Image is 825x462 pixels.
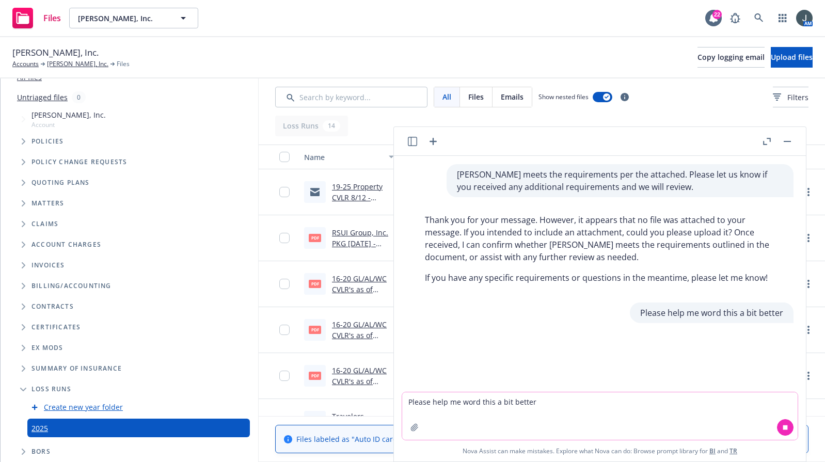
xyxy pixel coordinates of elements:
p: If you have any specific requirements or questions in the meantime, please let me know! [425,272,783,284]
span: Files [117,59,130,69]
a: 16-20 GL/AL/WC CVLR's as of [DATE] (GB/Astrus) Loss Report.pdf [332,365,388,419]
span: Quoting plans [31,180,90,186]
span: Loss Runs [31,386,71,392]
span: Account [31,120,106,129]
input: Toggle Row Selected [279,371,290,381]
input: Toggle Row Selected [279,233,290,243]
span: [PERSON_NAME], Inc. [12,46,99,59]
a: 16-20 GL/AL/WC CVLR's as of [DATE] (GB/Astrus) Experience Summary.pdf [332,320,387,384]
p: [PERSON_NAME] meets the requirements per the attached. Please let us know if you received any add... [457,168,783,193]
p: Please help me word this a bit better [640,307,783,319]
span: Policies [31,138,64,145]
span: [PERSON_NAME], Inc. [31,109,106,120]
a: more [802,232,815,244]
button: Name [300,145,398,169]
a: more [802,278,815,290]
span: pdf [309,372,321,379]
span: Files labeled as "Auto ID card" are hidden. [296,434,513,444]
span: Upload files [771,52,813,62]
span: Filters [773,92,808,103]
span: BORs [31,449,51,455]
a: Switch app [772,8,793,28]
span: Show nested files [538,92,589,101]
div: Name [304,152,383,163]
span: All [442,91,451,102]
p: Thank you for your message. However, it appears that no file was attached to your message. If you... [425,214,783,263]
span: Billing/Accounting [31,283,112,289]
span: Contracts [31,304,74,310]
span: Matters [31,200,64,206]
span: pdf [309,326,321,333]
a: 19-25 Property CVLR 8/12 - [GEOGRAPHIC_DATA][PERSON_NAME]msg [332,182,393,246]
button: Copy logging email [697,47,765,68]
input: Select all [279,152,290,162]
div: Tree Example [1,107,258,276]
input: Search by keyword... [275,87,427,107]
input: Toggle Row Selected [279,187,290,197]
span: Files [43,14,61,22]
button: Filters [773,87,808,107]
input: Toggle Row Selected [279,325,290,335]
div: Folder Tree Example [1,276,258,462]
span: Claims [31,221,58,227]
span: PDF [309,234,321,242]
span: Copy logging email [697,52,765,62]
div: 0 [72,91,86,103]
a: BI [709,447,716,455]
span: Nova Assist can make mistakes. Explore what Nova can do: Browse prompt library for and [463,440,737,461]
button: Upload files [771,47,813,68]
a: Untriaged files [17,92,68,103]
span: Summary of insurance [31,365,122,372]
span: Policy change requests [31,159,127,165]
span: Invoices [31,262,65,268]
span: Certificates [31,324,81,330]
div: 22 [712,10,722,19]
a: more [802,324,815,336]
img: photo [796,10,813,26]
a: Create new year folder [44,402,123,412]
a: 16-20 GL/AL/WC CVLR's as of [DATE] (GB/Astrus) Experience Summary.pdf [332,274,387,338]
span: Account charges [31,242,101,248]
input: Toggle Row Selected [279,279,290,289]
a: TR [729,447,737,455]
button: [PERSON_NAME], Inc. [69,8,198,28]
a: more [802,370,815,382]
span: Filters [787,92,808,103]
a: more [802,186,815,198]
a: Accounts [12,59,39,69]
span: [PERSON_NAME], Inc. [78,13,167,24]
span: Files [468,91,484,102]
a: RSUI Group, Inc. PKG [DATE] - [DATE] Loss Runs - Valued [DATE].PDF [332,228,392,281]
a: Report a Bug [725,8,745,28]
a: more [802,416,815,428]
a: Files [8,4,65,33]
span: Emails [501,91,523,102]
a: [PERSON_NAME], Inc. [47,59,108,69]
span: Ex Mods [31,345,63,351]
a: Search [749,8,769,28]
a: 2025 [31,423,48,434]
span: pdf [309,280,321,288]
